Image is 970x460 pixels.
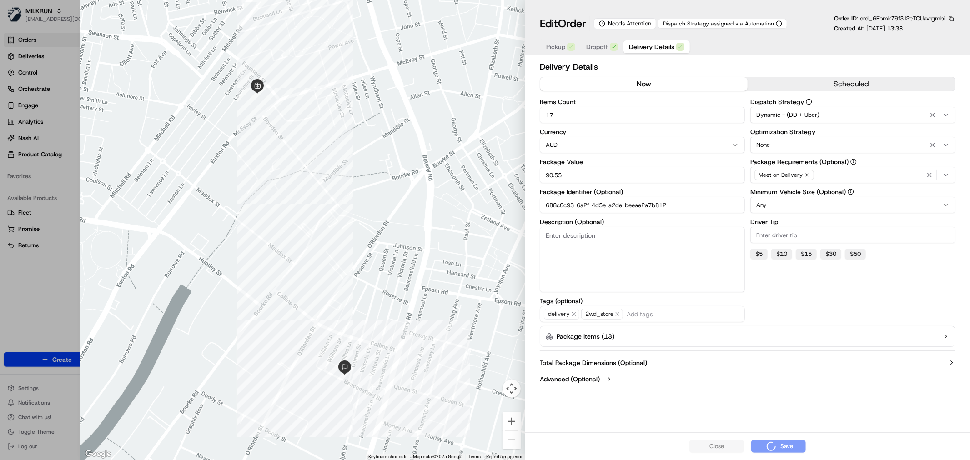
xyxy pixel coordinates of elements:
div: 💻 [77,133,84,140]
img: 1736555255976-a54dd68f-1ca7-489b-9aae-adbdc363a1c4 [9,87,25,103]
p: Order ID: [834,15,945,23]
h1: Edit [540,16,586,31]
h2: Delivery Details [540,60,955,73]
input: Enter items count [540,107,745,123]
button: Start new chat [155,90,166,100]
input: Enter package value [540,167,745,183]
label: Package Requirements (Optional) [750,159,955,165]
button: Package Requirements (Optional) [850,159,857,165]
span: Dynamic - (DD + Uber) [756,111,819,119]
button: Meet on Delivery [750,167,955,183]
label: Advanced (Optional) [540,375,600,384]
input: Add tags [625,309,741,320]
span: API Documentation [86,132,146,141]
label: Total Package Dimensions (Optional) [540,358,647,367]
button: Dispatch Strategy assigned via Automation [658,19,787,29]
a: Report a map error [486,454,523,459]
span: Pickup [546,42,565,51]
button: Zoom in [503,412,521,430]
label: Tags (optional) [540,298,745,304]
img: Google [83,448,113,460]
input: Got a question? Start typing here... [24,59,164,68]
span: delivery [544,309,579,320]
button: Zoom out [503,431,521,449]
label: Minimum Vehicle Size (Optional) [750,189,955,195]
button: $5 [750,249,768,260]
button: Keyboard shortcuts [368,454,407,460]
label: Package Identifier (Optional) [540,189,745,195]
label: Items Count [540,99,745,105]
button: Dynamic - (DD + Uber) [750,107,955,123]
a: 💻API Documentation [73,128,150,145]
a: Terms (opens in new tab) [468,454,481,459]
div: Needs Attention [594,18,656,29]
label: Dispatch Strategy [750,99,955,105]
a: Open this area in Google Maps (opens a new window) [83,448,113,460]
button: Package Items (13) [540,326,955,347]
span: Knowledge Base [18,132,70,141]
span: 2wd_store [581,309,623,320]
label: Currency [540,129,745,135]
img: Nash [9,9,27,27]
button: now [540,77,748,91]
a: 📗Knowledge Base [5,128,73,145]
label: Driver Tip [750,219,955,225]
span: [DATE] 13:38 [866,25,903,32]
button: Minimum Vehicle Size (Optional) [848,189,854,195]
div: 📗 [9,133,16,140]
span: Map data ©2025 Google [413,454,462,459]
span: Dispatch Strategy assigned via Automation [663,20,774,27]
button: scheduled [748,77,955,91]
input: Enter driver tip [750,227,955,243]
span: ord_6EomkZ9f3J2eTCUavrgmbi [860,15,945,22]
span: Dropoff [586,42,608,51]
span: Order [558,16,586,31]
a: Powered byPylon [64,154,110,161]
button: Dispatch Strategy [806,99,812,105]
button: Total Package Dimensions (Optional) [540,358,955,367]
div: We're available if you need us! [31,96,115,103]
button: $15 [796,249,817,260]
span: Delivery Details [629,42,674,51]
label: Description (Optional) [540,219,745,225]
span: None [756,141,770,149]
button: $30 [820,249,841,260]
button: Map camera controls [503,380,521,398]
label: Package Items ( 13 ) [557,332,614,341]
label: Optimization Strategy [750,129,955,135]
span: Meet on Delivery [759,171,803,179]
input: Enter package identifier [540,197,745,213]
button: $10 [771,249,792,260]
button: Advanced (Optional) [540,375,955,384]
p: Welcome 👋 [9,36,166,51]
button: $50 [845,249,866,260]
div: Start new chat [31,87,149,96]
button: None [750,137,955,153]
p: Created At: [834,25,903,33]
label: Package Value [540,159,745,165]
span: Pylon [90,154,110,161]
